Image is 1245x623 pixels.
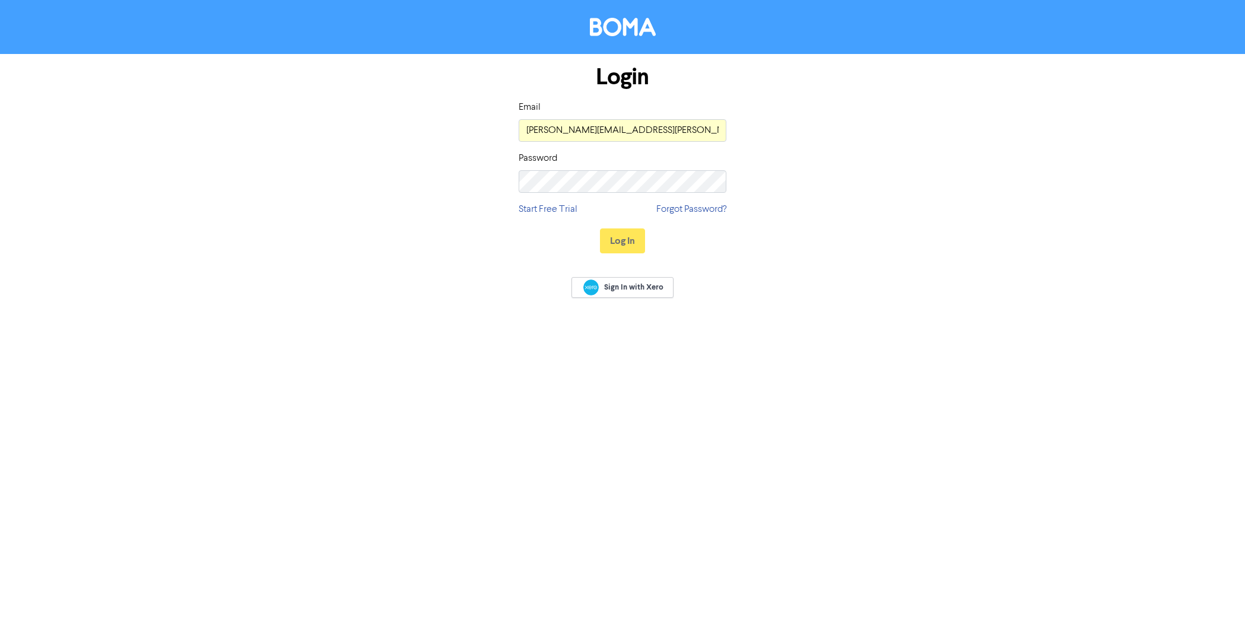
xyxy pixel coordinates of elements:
button: Log In [600,228,645,253]
h1: Login [519,63,726,91]
label: Email [519,100,541,115]
a: Sign In with Xero [571,277,674,298]
label: Password [519,151,557,166]
span: Sign In with Xero [604,282,663,293]
img: BOMA Logo [590,18,656,36]
img: Xero logo [583,279,599,295]
a: Forgot Password? [656,202,726,217]
a: Start Free Trial [519,202,577,217]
